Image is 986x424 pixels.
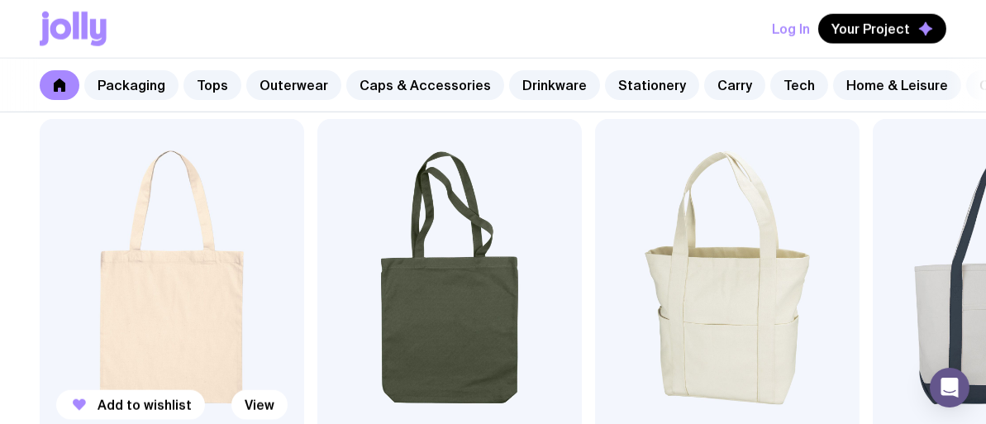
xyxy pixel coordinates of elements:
[831,21,910,37] span: Your Project
[84,70,179,100] a: Packaging
[772,14,810,44] button: Log In
[930,368,969,407] div: Open Intercom Messenger
[704,70,765,100] a: Carry
[818,14,946,44] button: Your Project
[605,70,699,100] a: Stationery
[509,70,600,100] a: Drinkware
[183,70,241,100] a: Tops
[98,397,192,413] span: Add to wishlist
[56,390,205,420] button: Add to wishlist
[346,70,504,100] a: Caps & Accessories
[770,70,828,100] a: Tech
[246,70,341,100] a: Outerwear
[231,390,288,420] a: View
[833,70,961,100] a: Home & Leisure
